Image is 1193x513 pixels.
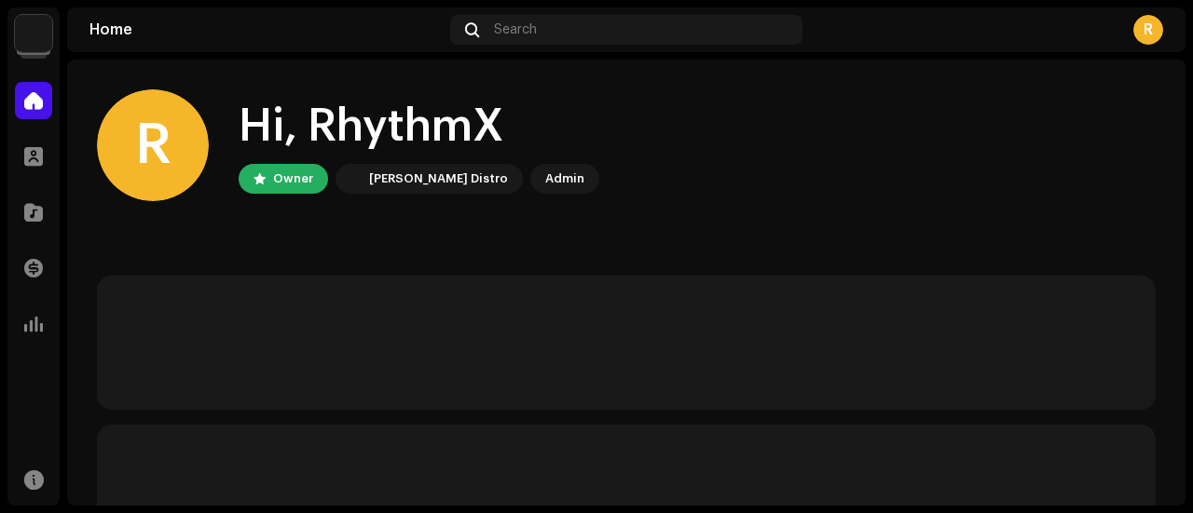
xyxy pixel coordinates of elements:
[239,97,599,156] div: Hi, RhythmX
[97,89,209,201] div: R
[1133,15,1163,45] div: R
[494,22,537,37] span: Search
[339,168,362,190] img: 786a15c8-434e-4ceb-bd88-990a331f4c12
[545,168,584,190] div: Admin
[15,15,52,52] img: 786a15c8-434e-4ceb-bd88-990a331f4c12
[273,168,313,190] div: Owner
[89,22,443,37] div: Home
[369,168,508,190] div: [PERSON_NAME] Distro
